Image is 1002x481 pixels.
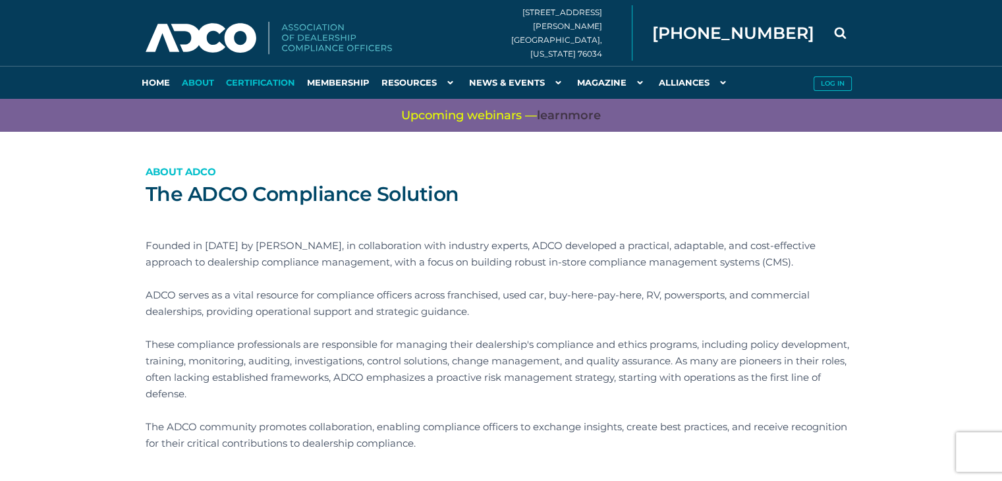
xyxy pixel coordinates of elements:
a: Resources [376,66,463,99]
p: The ADCO community promotes collaboration, enabling compliance officers to exchange insights, cre... [146,418,857,451]
button: Log in [814,76,852,91]
a: learnmore [537,107,601,124]
a: Membership [301,66,376,99]
span: learn [537,108,568,123]
h1: The ADCO Compliance Solution [146,181,857,208]
p: These compliance professionals are responsible for managing their dealership's compliance and eth... [146,336,857,402]
a: Magazine [571,66,653,99]
img: Association of Dealership Compliance Officers logo [146,22,392,55]
a: Log in [808,66,857,99]
p: Founded in [DATE] by [PERSON_NAME], in collaboration with industry experts, ADCO developed a prac... [146,237,857,270]
a: Certification [220,66,301,99]
span: [PHONE_NUMBER] [652,25,814,42]
p: ADCO serves as a vital resource for compliance officers across franchised, used car, buy-here-pay... [146,287,857,320]
a: Alliances [653,66,736,99]
div: [STREET_ADDRESS][PERSON_NAME] [GEOGRAPHIC_DATA], [US_STATE] 76034 [511,5,632,61]
p: About ADCO [146,163,857,180]
a: News & Events [463,66,571,99]
a: About [176,66,220,99]
a: Home [136,66,176,99]
span: Upcoming webinars — [401,107,601,124]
